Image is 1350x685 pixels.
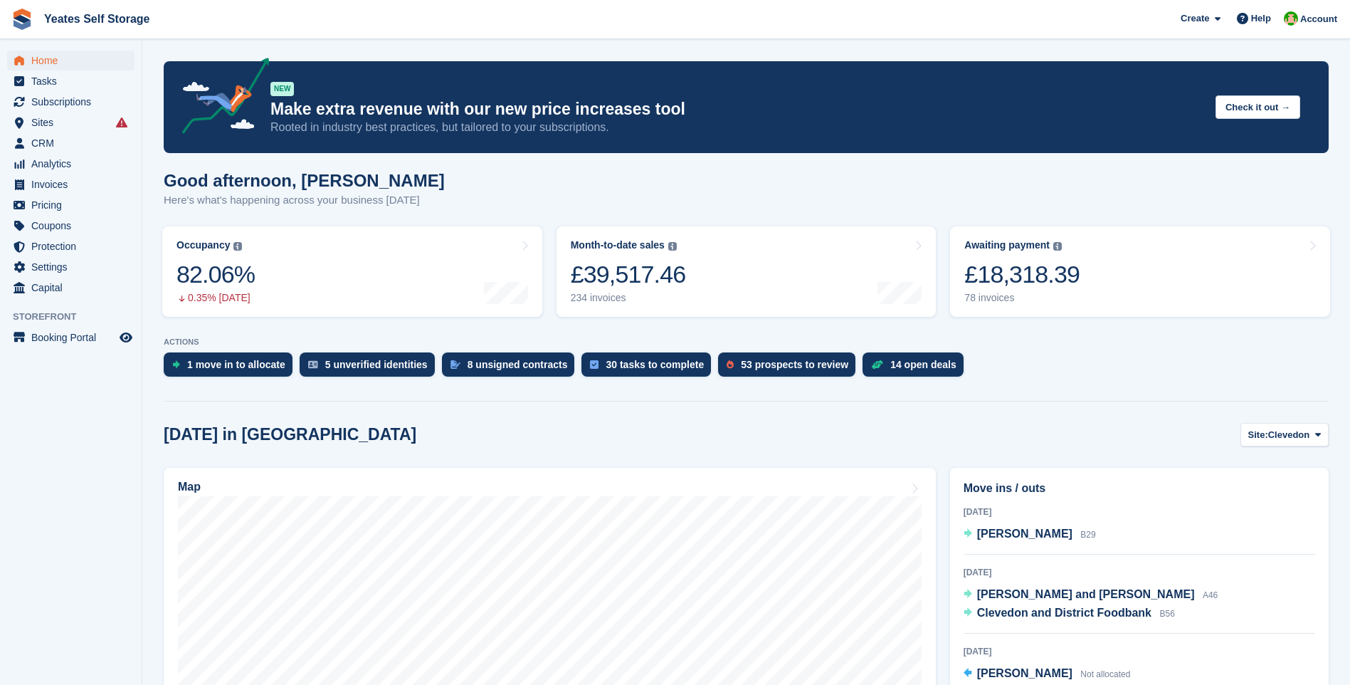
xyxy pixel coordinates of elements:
span: B29 [1080,530,1095,540]
a: 1 move in to allocate [164,352,300,384]
a: [PERSON_NAME] B29 [964,525,1096,544]
div: NEW [270,82,294,96]
span: [PERSON_NAME] [977,667,1072,679]
div: 14 open deals [890,359,956,370]
div: [DATE] [964,506,1315,518]
button: Check it out → [1215,95,1300,119]
div: 5 unverified identities [325,359,428,370]
span: Settings [31,257,117,277]
a: 8 unsigned contracts [442,352,582,384]
a: menu [7,328,135,347]
img: Angela Field [1284,11,1298,26]
p: Rooted in industry best practices, but tailored to your subscriptions. [270,120,1204,135]
img: prospect-51fa495bee0391a8d652442698ab0144808aea92771e9ea1ae160a38d050c398.svg [727,360,734,369]
a: 53 prospects to review [718,352,863,384]
a: menu [7,174,135,194]
img: verify_identity-adf6edd0f0f0b5bbfe63781bf79b02c33cf7c696d77639b501bdc392416b5a36.svg [308,360,318,369]
div: Occupancy [176,239,230,251]
div: £39,517.46 [571,260,686,289]
span: Clevedon [1268,428,1310,442]
div: [DATE] [964,566,1315,579]
span: Clevedon and District Foodbank [977,607,1151,619]
span: Capital [31,278,117,298]
span: A46 [1203,590,1218,600]
span: Booking Portal [31,328,117,347]
a: menu [7,113,135,132]
a: 14 open deals [863,352,971,384]
span: Analytics [31,154,117,174]
a: Clevedon and District Foodbank B56 [964,605,1175,623]
a: [PERSON_NAME] Not allocated [964,665,1131,684]
h2: Map [178,481,201,493]
img: icon-info-grey-7440780725fd019a000dd9b08b2336e03edf1995a4989e88bcd33f0948082b44.svg [233,242,242,251]
span: Coupons [31,216,117,236]
div: 1 move in to allocate [187,359,285,370]
span: Not allocated [1080,669,1130,679]
span: Pricing [31,195,117,215]
h1: Good afternoon, [PERSON_NAME] [164,171,445,190]
img: task-75834270c22a3079a89374b754ae025e5fb1db73e45f91037f5363f120a921f8.svg [590,360,598,369]
a: 5 unverified identities [300,352,442,384]
a: Preview store [117,329,135,346]
a: menu [7,133,135,153]
a: menu [7,257,135,277]
img: deal-1b604bf984904fb50ccaf53a9ad4b4a5d6e5aea283cecdc64d6e3604feb123c2.svg [871,360,883,370]
a: menu [7,278,135,298]
span: Invoices [31,174,117,194]
a: Occupancy 82.06% 0.35% [DATE] [162,226,542,317]
h2: Move ins / outs [964,480,1315,497]
p: Here's what's happening across your business [DATE] [164,192,445,209]
span: Account [1300,12,1337,26]
img: move_ins_to_allocate_icon-fdf77a2bb77ea45bf5b3d319d69a93e2d87916cf1d5bf7949dd705db3b84f3ca.svg [172,360,180,369]
h2: [DATE] in [GEOGRAPHIC_DATA] [164,425,416,444]
span: B56 [1159,609,1174,619]
img: stora-icon-8386f47178a22dfd0bd8f6a31ec36ba5ce8667c1dd55bd0f319d3a0aa187defe.svg [11,9,33,30]
span: Create [1181,11,1209,26]
a: 30 tasks to complete [581,352,718,384]
div: £18,318.39 [964,260,1080,289]
div: 82.06% [176,260,255,289]
span: Home [31,51,117,70]
a: Awaiting payment £18,318.39 78 invoices [950,226,1330,317]
div: 234 invoices [571,292,686,304]
a: menu [7,71,135,91]
div: 78 invoices [964,292,1080,304]
img: price-adjustments-announcement-icon-8257ccfd72463d97f412b2fc003d46551f7dbcb40ab6d574587a9cd5c0d94... [170,58,270,139]
img: contract_signature_icon-13c848040528278c33f63329250d36e43548de30e8caae1d1a13099fd9432cc5.svg [450,360,460,369]
button: Site: Clevedon [1240,423,1329,446]
span: Subscriptions [31,92,117,112]
span: [PERSON_NAME] [977,528,1072,540]
a: menu [7,236,135,256]
a: menu [7,92,135,112]
a: Yeates Self Storage [38,7,156,31]
span: Help [1251,11,1271,26]
span: CRM [31,133,117,153]
img: icon-info-grey-7440780725fd019a000dd9b08b2336e03edf1995a4989e88bcd33f0948082b44.svg [668,242,677,251]
span: Site: [1248,428,1268,442]
p: Make extra revenue with our new price increases tool [270,99,1204,120]
img: icon-info-grey-7440780725fd019a000dd9b08b2336e03edf1995a4989e88bcd33f0948082b44.svg [1053,242,1062,251]
p: ACTIONS [164,338,1329,347]
div: 0.35% [DATE] [176,292,255,304]
a: menu [7,51,135,70]
a: menu [7,216,135,236]
span: Protection [31,236,117,256]
div: Month-to-date sales [571,239,665,251]
a: menu [7,154,135,174]
a: menu [7,195,135,215]
a: Month-to-date sales £39,517.46 234 invoices [557,226,937,317]
div: [DATE] [964,645,1315,658]
div: 8 unsigned contracts [468,359,568,370]
div: Awaiting payment [964,239,1050,251]
span: Sites [31,113,117,132]
span: [PERSON_NAME] and [PERSON_NAME] [977,588,1195,600]
div: 53 prospects to review [741,359,848,370]
span: Storefront [13,310,142,324]
i: Smart entry sync failures have occurred [116,117,127,128]
a: [PERSON_NAME] and [PERSON_NAME] A46 [964,586,1218,605]
div: 30 tasks to complete [606,359,704,370]
span: Tasks [31,71,117,91]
